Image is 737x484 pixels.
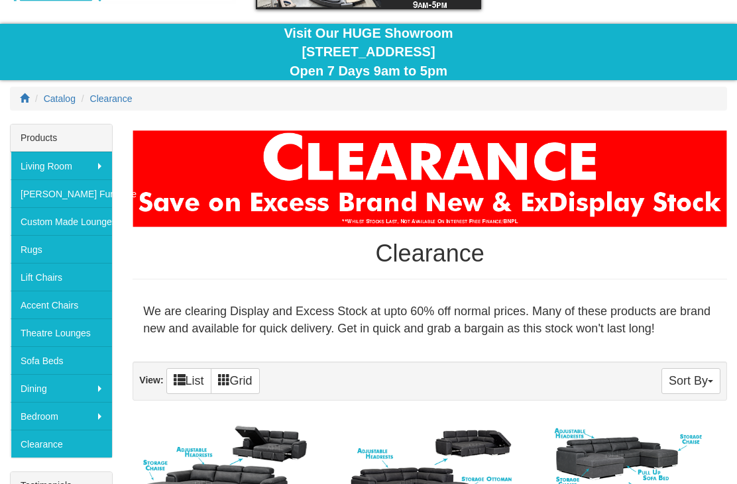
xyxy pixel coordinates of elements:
div: Visit Our HUGE Showroom [STREET_ADDRESS] Open 7 Days 9am to 5pm [10,24,727,81]
a: Living Room [11,152,112,179]
a: Sofa Beds [11,346,112,374]
h1: Clearance [133,240,727,267]
img: Clearance [133,130,727,226]
a: Theatre Lounges [11,318,112,346]
div: We are clearing Display and Excess Stock at upto 60% off normal prices. Many of these products ar... [133,293,727,348]
a: Dining [11,374,112,402]
div: Products [11,124,112,152]
a: Catalog [44,93,76,104]
a: List [166,368,211,394]
a: Custom Made Lounges [11,207,112,235]
a: Rugs [11,235,112,263]
a: Grid [211,368,260,394]
a: [PERSON_NAME] Furniture [11,179,112,207]
strong: View: [139,375,163,385]
a: Clearance [11,430,112,458]
a: Bedroom [11,402,112,430]
a: Clearance [90,93,133,104]
a: Lift Chairs [11,263,112,291]
a: Accent Chairs [11,291,112,318]
button: Sort By [661,368,720,394]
